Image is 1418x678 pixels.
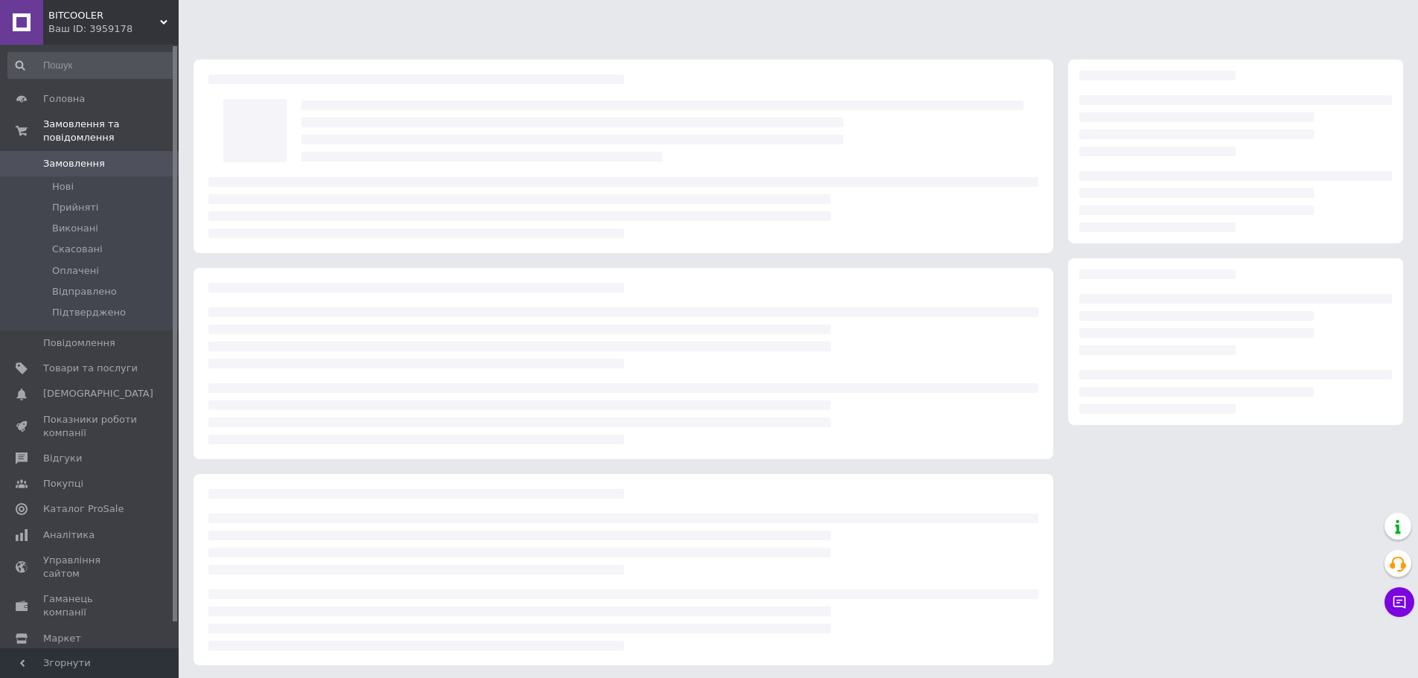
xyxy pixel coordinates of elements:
span: BITCOOLER [48,9,160,22]
span: Підтверджено [52,306,126,319]
span: Головна [43,92,85,106]
span: Покупці [43,477,83,490]
span: Каталог ProSale [43,502,124,516]
span: Відгуки [43,452,82,465]
span: Замовлення та повідомлення [43,118,179,144]
span: Нові [52,180,74,194]
span: Скасовані [52,243,103,256]
span: Маркет [43,632,81,645]
span: Повідомлення [43,336,115,350]
span: Відправлено [52,285,117,298]
button: Чат з покупцем [1385,587,1414,617]
span: Товари та послуги [43,362,138,375]
span: Виконані [52,222,98,235]
div: Ваш ID: 3959178 [48,22,179,36]
input: Пошук [7,52,176,79]
span: Аналітика [43,528,95,542]
span: Замовлення [43,157,105,170]
span: Показники роботи компанії [43,413,138,440]
span: Прийняті [52,201,98,214]
span: Гаманець компанії [43,592,138,619]
span: Оплачені [52,264,99,278]
span: Управління сайтом [43,554,138,581]
span: [DEMOGRAPHIC_DATA] [43,387,153,400]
